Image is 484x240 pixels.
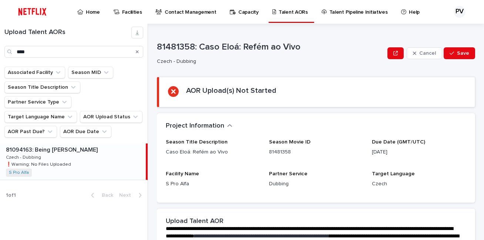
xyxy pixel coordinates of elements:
img: ifQbXi3ZQGMSEF7WDB7W [15,4,50,19]
button: Associated Facility [4,67,65,78]
button: Season MID [68,67,113,78]
span: Season Movie ID [269,139,310,145]
button: Target Language Name [4,111,77,123]
h2: Upload Talent AOR [166,217,223,226]
button: Back [85,192,116,199]
button: Project Information [166,122,232,130]
h2: Project Information [166,122,224,130]
span: Season Title Description [166,139,228,145]
p: 81481358: Caso Eloá: Refém ao Vivo [157,42,384,53]
span: Facility Name [166,171,199,176]
button: Cancel [407,47,442,59]
p: Caso Eloá: Refém ao Vivo [166,148,260,156]
button: AOR Due Date [60,126,111,138]
h2: AOR Upload(s) Not Started [186,86,276,95]
a: S Pro Alfa [9,170,29,175]
p: 81481358 [269,148,363,156]
p: 81094163: Being [PERSON_NAME] [6,145,99,153]
div: PV [454,6,465,18]
button: AOR Past Due? [4,126,57,138]
p: [DATE] [372,148,466,156]
span: Cancel [419,51,436,56]
p: Czech [372,180,466,188]
span: Next [119,193,135,198]
p: Czech - Dubbing [6,153,43,160]
button: AOR Upload Status [80,111,142,123]
span: Due Date (GMT/UTC) [372,139,425,145]
p: ❗️Warning: No Files Uploaded [6,160,73,167]
input: Search [4,46,143,58]
span: Save [457,51,469,56]
p: S Pro Alfa [166,180,260,188]
p: Czech - Dubbing [157,58,382,65]
button: Season Title Description [4,81,80,93]
button: Next [116,192,148,199]
button: Partner Service Type [4,96,71,108]
span: Partner Service [269,171,307,176]
span: Target Language [372,171,415,176]
button: Save [444,47,475,59]
h1: Upload Talent AORs [4,28,131,37]
span: Back [97,193,113,198]
p: Dubbing [269,180,363,188]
